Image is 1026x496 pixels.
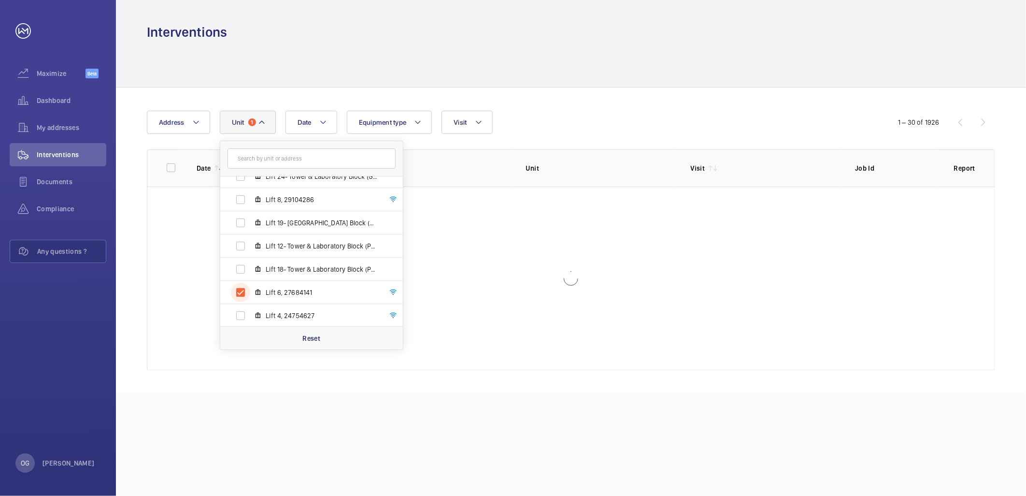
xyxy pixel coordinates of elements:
[266,311,378,321] span: Lift 4, 24754627
[232,118,244,126] span: Unit
[85,69,99,78] span: Beta
[197,163,211,173] p: Date
[248,118,256,126] span: 1
[266,218,378,228] span: Lift 19- [GEOGRAPHIC_DATA] Block (Passenger), 15046509
[37,247,106,256] span: Any questions ?
[228,148,396,169] input: Search by unit or address
[266,264,378,274] span: Lift 18- Tower & Laboratory Block (Passenger), 49034976
[147,23,227,41] h1: Interventions
[442,111,492,134] button: Visit
[21,458,29,468] p: OG
[954,163,975,173] p: Report
[37,177,106,187] span: Documents
[347,111,432,134] button: Equipment type
[37,69,85,78] span: Maximize
[526,163,675,173] p: Unit
[266,172,378,181] span: Lift 24- Tower & Laboratory Block (Goods), 14611615
[285,111,337,134] button: Date
[147,111,210,134] button: Address
[37,96,106,105] span: Dashboard
[454,118,467,126] span: Visit
[298,118,312,126] span: Date
[266,195,378,204] span: Lift 8, 29104286
[359,118,407,126] span: Equipment type
[266,241,378,251] span: Lift 12- Tower & Laboratory Block (Passenger), 70419777
[159,118,185,126] span: Address
[302,334,320,343] p: Reset
[266,288,378,297] span: Lift 6, 27684141
[691,163,705,173] p: Visit
[220,111,276,134] button: Unit1
[43,458,95,468] p: [PERSON_NAME]
[898,117,940,127] div: 1 – 30 of 1926
[361,163,511,173] p: Address
[37,123,106,132] span: My addresses
[37,150,106,160] span: Interventions
[37,204,106,214] span: Compliance
[855,163,939,173] p: Job Id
